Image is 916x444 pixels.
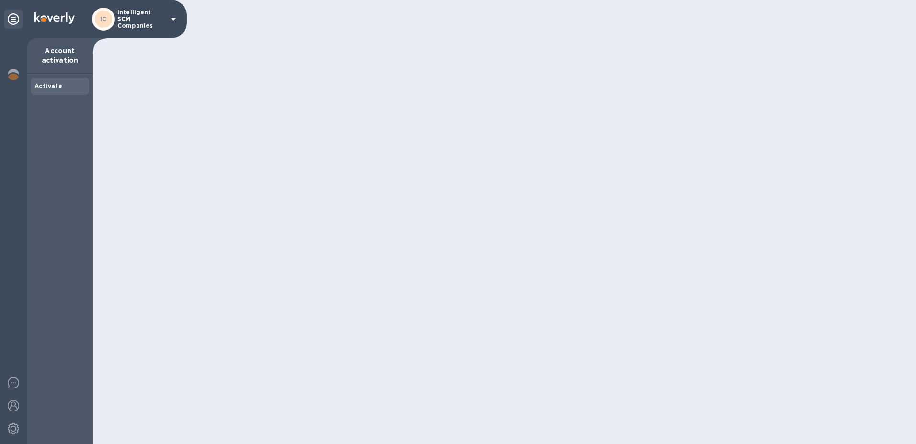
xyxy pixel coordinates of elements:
p: Intelligent SCM Companies [117,9,165,29]
b: IC [100,15,107,22]
b: Activate [34,82,62,89]
div: Unpin categories [4,10,23,29]
img: Logo [34,12,75,24]
p: Account activation [34,46,85,65]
